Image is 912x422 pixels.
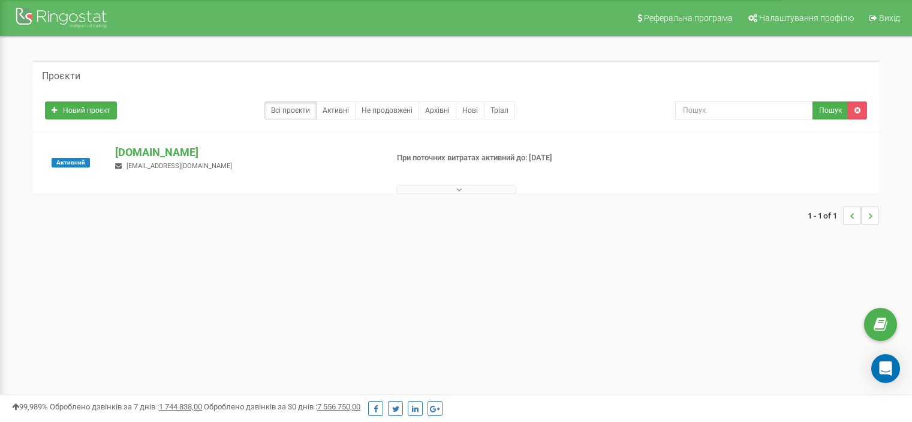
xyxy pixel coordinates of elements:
[484,101,515,119] a: Тріал
[808,206,843,225] span: 1 - 1 of 1
[397,152,589,164] p: При поточних витратах активний до: [DATE]
[45,101,117,119] a: Новий проєкт
[204,402,360,411] span: Оброблено дзвінків за 30 днів :
[419,101,456,119] a: Архівні
[127,162,232,170] span: [EMAIL_ADDRESS][DOMAIN_NAME]
[317,402,360,411] u: 7 556 750,00
[456,101,484,119] a: Нові
[316,101,356,119] a: Активні
[355,101,419,119] a: Не продовжені
[264,101,317,119] a: Всі проєкти
[50,402,202,411] span: Оброблено дзвінків за 7 днів :
[879,13,900,23] span: Вихід
[52,158,90,167] span: Активний
[42,71,80,82] h5: Проєкти
[759,13,854,23] span: Налаштування профілю
[675,101,813,119] input: Пошук
[159,402,202,411] u: 1 744 838,00
[808,194,879,237] nav: ...
[871,354,900,383] div: Open Intercom Messenger
[812,101,848,119] button: Пошук
[115,145,377,160] p: [DOMAIN_NAME]
[12,402,48,411] span: 99,989%
[644,13,733,23] span: Реферальна програма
